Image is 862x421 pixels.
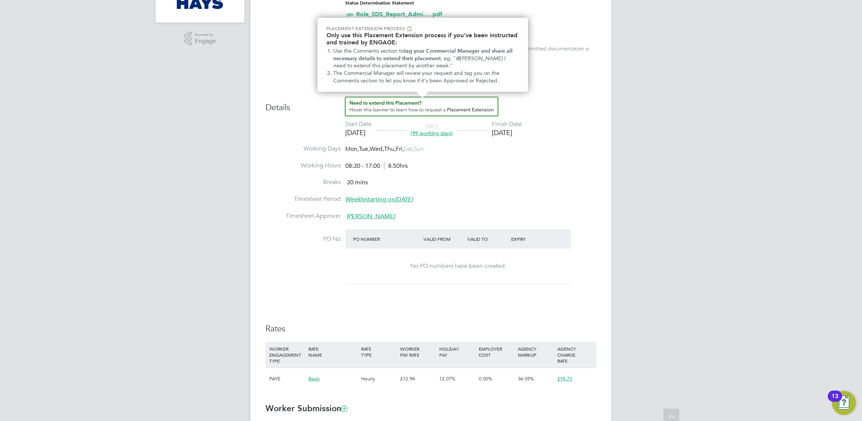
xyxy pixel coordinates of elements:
[437,342,477,362] div: HOLIDAY PAY
[345,128,372,137] div: [DATE]
[266,27,341,35] label: IR35 Risk
[345,120,372,128] div: Start Date
[492,120,522,128] div: Finish Date
[477,342,516,362] div: EMPLOYER COST
[345,145,359,153] span: Mon,
[266,235,341,243] label: PO No
[359,368,398,390] div: Hourly
[266,97,596,113] h3: Details
[345,97,498,116] button: How to extend a Placement?
[345,196,413,203] span: starting on
[450,62,452,69] span: "
[832,396,838,406] div: 13
[345,162,408,170] div: 08:30 - 17:00
[384,145,396,153] span: Thu,
[333,48,404,54] span: Use the Comments section to
[308,375,320,382] span: Basic
[516,342,555,362] div: AGENCY MARKUP
[555,342,595,368] div: AGENCY CHARGE RATE
[395,196,413,203] em: [DATE]
[492,128,522,137] div: [DATE]
[832,391,856,415] button: Open Resource Center, 13 new notifications
[384,162,408,170] span: 8.50hrs
[396,145,404,153] span: Fri,
[345,0,414,6] strong: Status Determination Statement
[509,232,553,246] div: Expiry
[333,70,519,84] li: The Commercial Manager will review your request and tag you on the Comments section to let you kn...
[414,145,424,153] span: Sun
[317,18,528,92] div: Need to extend this Placement? Hover this banner.
[266,195,341,203] label: Timesheet Period
[359,342,398,362] div: RATE TYPE
[326,25,519,32] p: Placement Extension Process 📋
[411,130,453,137] span: (99 working days)
[479,375,492,382] span: 0.00%
[267,368,307,390] div: PAYE
[307,342,359,362] div: RATE NAME
[398,368,437,390] div: £12.94
[345,196,365,203] em: Weekly
[266,212,341,220] label: Timesheet Approver
[356,11,442,18] a: Role_SDS_Report_Admi... .pdf
[266,403,347,413] b: Worker Submission
[359,145,370,153] span: Tue,
[439,375,455,382] span: 12.07%
[370,145,384,153] span: Wed,
[195,32,216,38] span: Powered by
[267,342,307,368] div: WORKER ENGAGEMENT TYPE
[398,342,437,362] div: WORKER PAY RATE
[518,375,534,382] span: 36.05%
[266,162,341,170] label: Working Hours
[266,324,596,334] h3: Rates
[353,262,563,270] div: No PO numbers have been created.
[266,145,341,153] label: Working Days
[326,32,519,46] h2: Only use this Placement Extension process if you've been instructed and trained by ENGAGE:
[351,232,422,246] div: PO Number
[347,179,368,187] span: 30 mins
[557,375,572,382] span: £19.73
[407,123,457,137] div: DAYS
[266,178,341,186] label: Breaks
[422,232,466,246] div: Valid From
[333,55,507,69] em: @[PERSON_NAME] I need to extend this placement by another week.
[404,145,414,153] span: Sat,
[466,232,510,246] div: Valid To
[195,38,216,44] span: Engage
[347,213,395,220] span: [PERSON_NAME]
[333,48,514,62] strong: tag your Commercial Manager and share all necessary details to extend their placement
[441,55,456,62] span: , eg. "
